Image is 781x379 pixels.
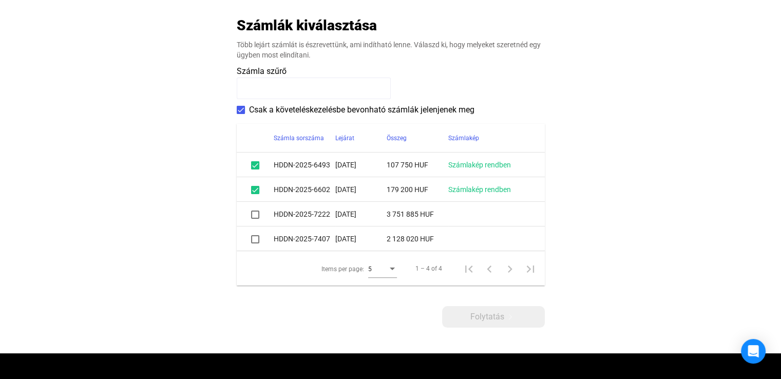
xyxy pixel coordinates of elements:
[274,132,324,144] div: Számla sorszáma
[335,202,387,226] td: [DATE]
[387,226,448,251] td: 2 128 020 HUF
[274,202,335,226] td: HDDN-2025-7222
[321,263,364,275] div: Items per page:
[274,177,335,202] td: HDDN-2025-6602
[520,258,541,279] button: Last page
[741,339,766,364] div: Open Intercom Messenger
[249,104,474,116] span: Csak a követeléskezelésbe bevonható számlák jelenjenek meg
[448,185,511,194] a: Számlakép rendben
[368,266,372,273] span: 5
[274,132,335,144] div: Számla sorszáma
[387,132,407,144] div: Összeg
[387,132,448,144] div: Összeg
[470,311,504,323] span: Folytatás
[335,226,387,251] td: [DATE]
[387,153,448,177] td: 107 750 HUF
[368,262,397,275] mat-select: Items per page:
[415,262,442,275] div: 1 – 4 of 4
[442,306,545,328] button: Folytatásarrow-right-white
[387,177,448,202] td: 179 200 HUF
[335,153,387,177] td: [DATE]
[237,16,377,34] h2: Számlák kiválasztása
[274,153,335,177] td: HDDN-2025-6493
[387,202,448,226] td: 3 751 885 HUF
[448,132,479,144] div: Számlakép
[448,161,511,169] a: Számlakép rendben
[448,132,532,144] div: Számlakép
[335,132,354,144] div: Lejárat
[459,258,479,279] button: First page
[500,258,520,279] button: Next page
[479,258,500,279] button: Previous page
[274,226,335,251] td: HDDN-2025-7407
[237,40,545,60] div: Több lejárt számlát is észrevettünk, ami indítható lenne. Válaszd ki, hogy melyeket szeretnéd egy...
[237,66,287,76] span: Számla szűrő
[504,314,517,319] img: arrow-right-white
[335,177,387,202] td: [DATE]
[335,132,387,144] div: Lejárat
